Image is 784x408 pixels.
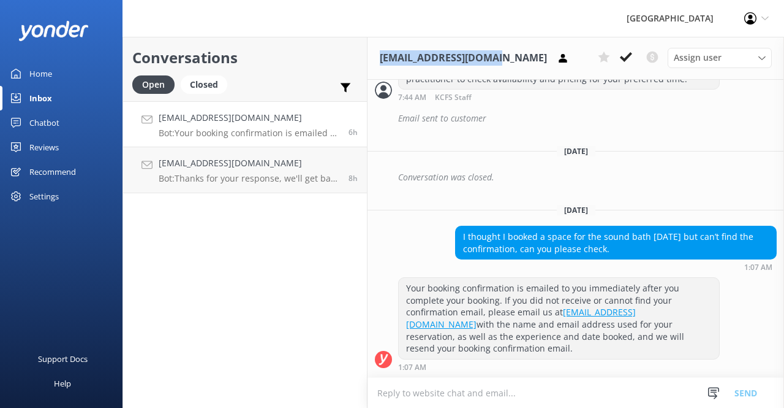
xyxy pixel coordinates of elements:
[399,278,719,359] div: Your booking confirmation is emailed to you immediately after you complete your booking. If you d...
[159,156,339,170] h4: [EMAIL_ADDRESS][DOMAIN_NAME]
[398,93,720,102] div: Aug 25 2025 01:44pm (UTC -10:00) Pacific/Honolulu
[29,135,59,160] div: Reviews
[674,51,722,64] span: Assign user
[668,48,772,67] div: Assign User
[406,306,636,330] a: [EMAIL_ADDRESS][DOMAIN_NAME]
[132,46,358,69] h2: Conversations
[38,347,88,371] div: Support Docs
[557,205,595,215] span: [DATE]
[435,94,472,102] span: KCFS Staff
[29,110,59,135] div: Chatbot
[349,173,358,183] span: Oct 08 2025 05:13am (UTC -10:00) Pacific/Honolulu
[398,364,426,371] strong: 1:07 AM
[132,77,181,91] a: Open
[181,75,227,94] div: Closed
[18,21,89,41] img: yonder-white-logo.png
[29,160,76,184] div: Recommend
[29,86,52,110] div: Inbox
[375,108,777,129] div: 2025-08-25T23:48:23.956
[398,108,777,129] div: Email sent to customer
[380,50,547,66] h3: [EMAIL_ADDRESS][DOMAIN_NAME]
[456,226,776,259] div: I thought I booked a space for the sound bath [DATE] but can’t find the confirmation, can you ple...
[181,77,233,91] a: Closed
[557,146,595,156] span: [DATE]
[159,111,339,125] h4: [EMAIL_ADDRESS][DOMAIN_NAME]
[29,184,59,209] div: Settings
[159,173,339,184] p: Bot: Thanks for your response, we'll get back to you as soon as we can during opening hours.
[398,363,720,371] div: Oct 08 2025 07:07am (UTC -10:00) Pacific/Honolulu
[123,101,367,147] a: [EMAIL_ADDRESS][DOMAIN_NAME]Bot:Your booking confirmation is emailed to you immediately after you...
[375,167,777,188] div: 2025-08-26T16:27:58.920
[398,167,777,188] div: Conversation was closed.
[349,127,358,137] span: Oct 08 2025 07:07am (UTC -10:00) Pacific/Honolulu
[132,75,175,94] div: Open
[159,128,339,139] p: Bot: Your booking confirmation is emailed to you immediately after you complete your booking. If ...
[398,94,426,102] strong: 7:44 AM
[455,263,777,271] div: Oct 08 2025 07:07am (UTC -10:00) Pacific/Honolulu
[54,371,71,396] div: Help
[29,61,52,86] div: Home
[123,147,367,193] a: [EMAIL_ADDRESS][DOMAIN_NAME]Bot:Thanks for your response, we'll get back to you as soon as we can...
[744,264,772,271] strong: 1:07 AM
